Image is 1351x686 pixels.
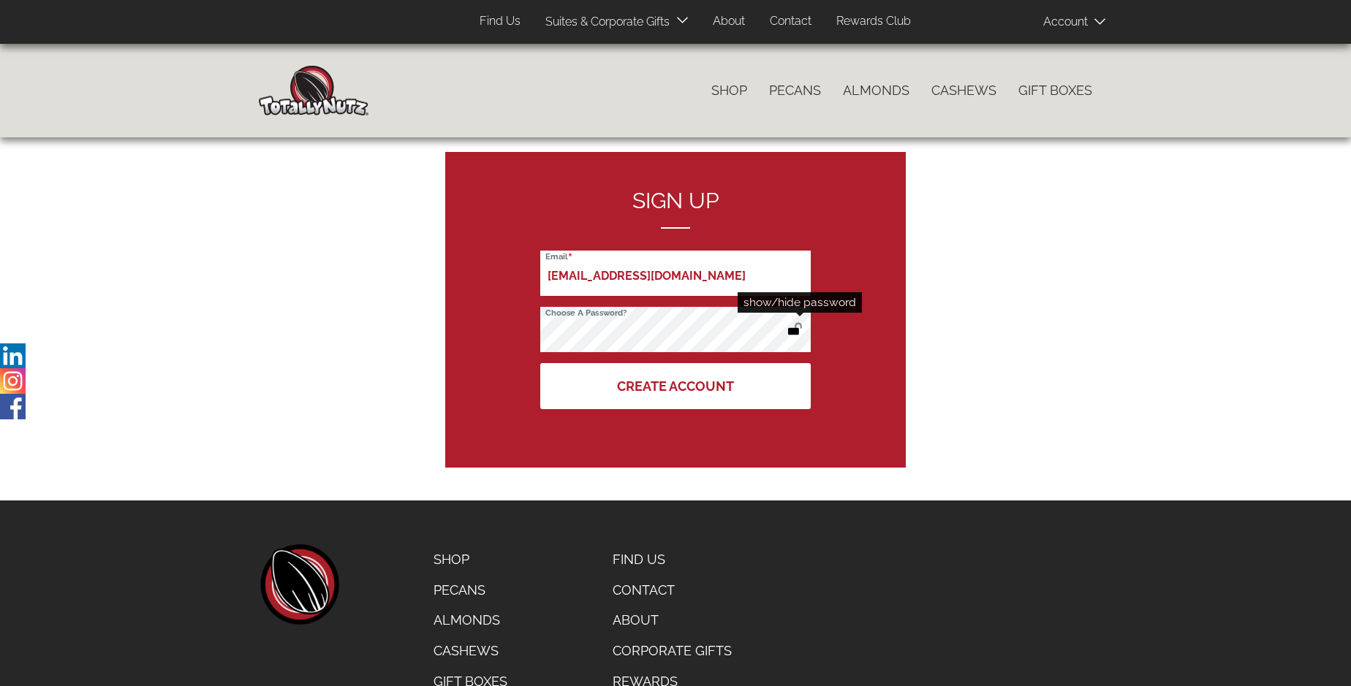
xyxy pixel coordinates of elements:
[423,575,518,606] a: Pecans
[702,7,756,36] a: About
[825,7,922,36] a: Rewards Club
[259,66,368,115] img: Home
[423,544,518,575] a: Shop
[700,75,758,106] a: Shop
[423,636,518,666] a: Cashews
[602,544,746,575] a: Find Us
[602,575,746,606] a: Contact
[759,7,822,36] a: Contact
[920,75,1007,106] a: Cashews
[758,75,832,106] a: Pecans
[540,363,811,409] button: Create Account
[1007,75,1103,106] a: Gift Boxes
[832,75,920,106] a: Almonds
[540,251,811,296] input: Email
[602,605,746,636] a: About
[602,636,746,666] a: Corporate Gifts
[738,292,862,313] div: show/hide password
[540,188,811,229] h2: Sign up
[534,8,674,37] a: Suites & Corporate Gifts
[423,605,518,636] a: Almonds
[469,7,531,36] a: Find Us
[259,544,339,625] a: home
